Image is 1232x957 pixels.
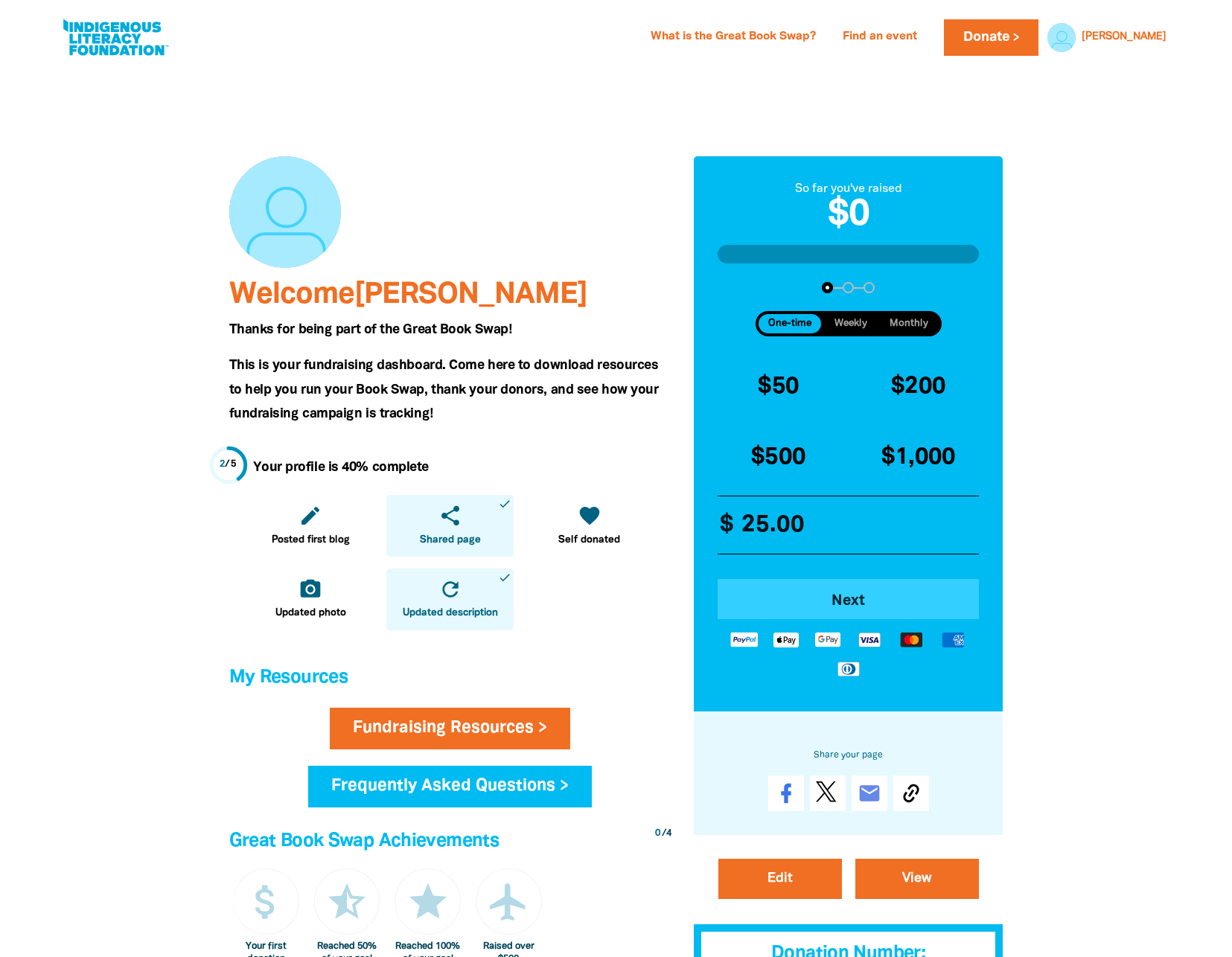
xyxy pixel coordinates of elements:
[420,533,481,548] span: Shared page
[728,496,984,554] input: Enter custom amount
[855,859,979,899] a: View
[849,631,890,648] img: Visa logo
[655,827,671,841] div: / 4
[852,354,986,419] button: $200
[642,25,825,49] a: What is the Great Book Swap?
[229,281,587,309] span: Welcome [PERSON_NAME]
[852,775,887,811] a: email
[558,533,620,548] span: Self donated
[243,880,288,924] i: attach_money
[229,359,659,420] span: This is your fundraising dashboard. Come here to download resources to help you run your Book Swa...
[712,425,846,490] button: $500
[229,669,348,686] span: My Resources
[768,319,811,328] span: One-time
[229,827,671,857] h4: Great Book Swap Achievements
[738,594,959,609] span: Next
[406,880,450,924] i: star
[655,829,660,838] span: 0
[498,497,511,510] i: done
[834,319,867,328] span: Weekly
[807,631,849,648] img: Google Pay logo
[758,376,799,397] span: $50
[578,504,601,528] i: favorite
[275,606,346,621] span: Updated photo
[932,631,974,648] img: American Express logo
[893,775,929,811] button: Copy Link
[890,319,928,328] span: Monthly
[718,859,842,899] a: Edit
[718,747,980,764] h6: Share your page
[229,324,512,336] span: Thanks for being part of the Great Book Swap!
[718,198,980,234] h2: $0
[828,660,869,677] img: Diners Club logo
[824,314,877,333] button: Weekly
[330,708,570,749] a: Fundraising Resources >
[325,880,369,924] i: star_half
[386,569,514,630] a: refreshUpdated descriptiondone
[220,458,237,472] div: / 5
[810,775,846,811] a: Post
[880,314,939,333] button: Monthly
[386,495,514,557] a: shareShared pagedone
[822,282,833,293] button: Navigate to step 1 of 3 to enter your donation amount
[712,496,733,554] span: $
[498,571,511,584] i: done
[308,766,592,807] a: Frequently Asked Questions >
[1082,32,1166,42] a: [PERSON_NAME]
[247,495,374,557] a: editPosted first blog
[253,461,429,473] strong: Your profile is 40% complete
[299,504,322,528] i: edit
[843,282,854,293] button: Navigate to step 2 of 3 to enter your details
[403,606,498,621] span: Updated description
[751,447,805,468] span: $500
[247,569,374,630] a: camera_altUpdated photo
[834,25,926,49] a: Find an event
[765,631,807,648] img: Apple Pay logo
[756,311,942,336] div: Donation frequency
[768,775,804,811] a: Share
[438,504,462,528] i: share
[718,180,980,198] div: So far you've raised
[944,19,1038,56] a: Donate
[881,447,955,468] span: $1,000
[852,425,986,490] button: $1,000
[272,533,350,548] span: Posted first blog
[759,314,822,333] button: One-time
[486,880,531,924] i: airplanemode_active
[718,619,980,688] div: Available payment methods
[718,579,980,619] button: Pay with Credit Card
[299,577,322,601] i: camera_alt
[438,577,462,601] i: refresh
[724,631,765,648] img: Paypal logo
[220,460,226,469] span: 2
[864,282,875,293] button: Navigate to step 3 of 3 to enter your payment details
[858,781,881,805] i: email
[890,631,932,648] img: Mastercard logo
[526,495,653,557] a: favoriteSelf donated
[712,354,846,419] button: $50
[891,376,945,397] span: $200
